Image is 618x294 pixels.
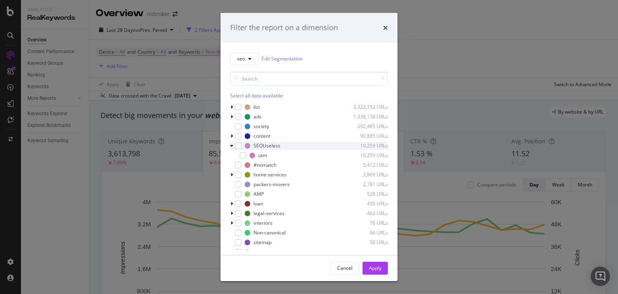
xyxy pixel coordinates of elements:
button: Cancel [330,262,359,275]
div: 56 URLs [348,239,388,246]
div: 495 URLs [348,200,388,207]
span: seo [237,55,245,62]
button: seo [230,52,258,65]
div: 528 URLs [348,190,388,197]
div: modal [220,13,398,281]
div: 66 URLs [348,229,388,236]
input: Search [230,72,388,86]
div: Cancel [337,265,352,271]
div: society [253,123,269,130]
div: list [253,104,260,110]
div: 90,885 URLs [348,133,388,139]
div: Filter the report on a dimension [230,23,338,33]
div: 19,259 URLs [348,152,388,159]
div: AMP [253,190,264,197]
div: #nomatch [253,161,276,168]
div: 19,259 URLs [348,142,388,149]
div: Select all data available [230,92,388,99]
div: sitemap [253,239,272,246]
div: SEOUseless [253,142,280,149]
div: loan [253,200,263,207]
div: 3,869 URLs [348,171,388,178]
button: Apply [363,262,388,275]
div: Open Intercom Messenger [591,267,610,286]
div: legal-services [253,210,284,217]
div: 3,322,152 URLs [348,104,388,110]
div: Apply [369,265,381,271]
div: 2,781 URLs [348,181,388,188]
div: 76 URLs [348,219,388,226]
div: 5,412 URLs [348,161,388,168]
div: 463 URLs [348,210,388,217]
div: 292,485 URLs [348,123,388,130]
div: home-services [253,171,286,178]
a: Edit Segmentation [262,54,303,63]
div: utm [258,152,267,159]
div: home [253,248,266,255]
div: ads [253,113,262,120]
div: packers-movers [253,181,290,188]
div: times [383,23,388,33]
div: interiors [253,219,272,226]
div: content [253,133,270,139]
div: 1,338,138 URLs [348,113,388,120]
div: Non-canonical [253,229,286,236]
div: 31 URLs [348,248,388,255]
